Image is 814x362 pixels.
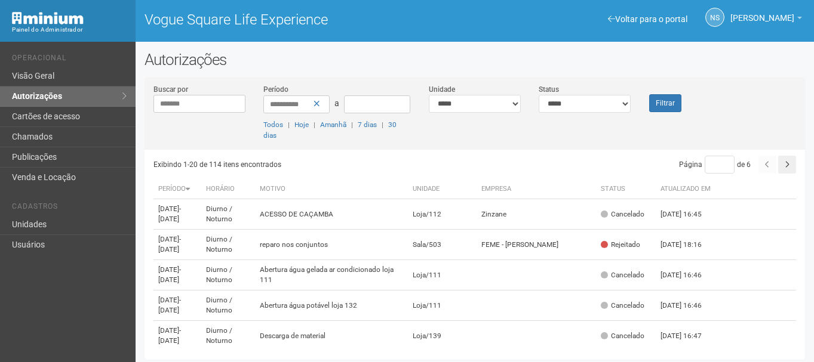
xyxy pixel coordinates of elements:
td: Loja/139 [408,321,477,351]
td: [DATE] 16:46 [656,290,721,321]
td: Abertura água potável loja 132 [255,290,408,321]
td: Loja/111 [408,260,477,290]
td: [DATE] [153,290,201,321]
td: Loja/111 [408,290,477,321]
div: Cancelado [601,270,644,280]
td: Diurno / Noturno [201,321,255,351]
th: Horário [201,180,255,199]
td: Diurno / Noturno [201,199,255,230]
td: [DATE] [153,230,201,260]
label: Período [263,84,288,95]
span: | [314,120,315,129]
th: Unidade [408,180,477,199]
th: Motivo [255,180,408,199]
span: a [334,98,339,108]
td: Diurno / Noturno [201,260,255,290]
a: Hoje [294,120,309,129]
label: Buscar por [153,84,188,95]
td: FEME - [PERSON_NAME] [477,230,596,260]
td: Zinzane [477,199,596,230]
td: Diurno / Noturno [201,290,255,321]
h1: Vogue Square Life Experience [145,12,466,27]
span: Página de 6 [679,160,751,169]
span: Nicolle Silva [730,2,794,23]
td: Loja/112 [408,199,477,230]
td: [DATE] 16:45 [656,199,721,230]
img: Minium [12,12,84,24]
label: Unidade [429,84,455,95]
td: Descarga de material [255,321,408,351]
li: Operacional [12,54,127,66]
div: Rejeitado [601,240,640,250]
td: [DATE] [153,199,201,230]
div: Cancelado [601,209,644,219]
th: Empresa [477,180,596,199]
td: [DATE] 16:47 [656,321,721,351]
a: Voltar para o portal [608,14,687,24]
th: Status [596,180,656,199]
span: | [382,120,383,129]
li: Cadastros [12,202,127,215]
th: Atualizado em [656,180,721,199]
div: Exibindo 1-20 de 114 itens encontrados [153,156,477,174]
a: Amanhã [320,120,346,129]
span: | [288,120,290,129]
th: Período [153,180,201,199]
h2: Autorizações [145,51,805,69]
div: Cancelado [601,331,644,341]
a: 7 dias [358,120,377,129]
td: [DATE] [153,321,201,351]
div: Painel do Administrador [12,24,127,35]
td: ACESSO DE CAÇAMBA [255,199,408,230]
td: Diurno / Noturno [201,230,255,260]
span: | [351,120,353,129]
td: [DATE] 16:46 [656,260,721,290]
td: Abertura água gelada ar condicionado loja 111 [255,260,408,290]
a: [PERSON_NAME] [730,15,802,24]
td: [DATE] [153,260,201,290]
td: Sala/503 [408,230,477,260]
td: [DATE] 18:16 [656,230,721,260]
label: Status [539,84,559,95]
a: Todos [263,120,283,129]
button: Filtrar [649,94,681,112]
td: reparo nos conjuntos [255,230,408,260]
div: Cancelado [601,301,644,311]
a: NS [705,8,724,27]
